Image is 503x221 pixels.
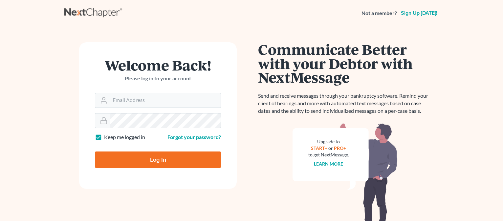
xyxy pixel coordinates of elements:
[400,10,439,16] a: Sign up [DATE]!
[334,145,346,151] a: PRO+
[95,75,221,82] p: Please log in to your account
[95,58,221,72] h1: Welcome Back!
[308,138,349,145] div: Upgrade to
[258,92,432,115] p: Send and receive messages through your bankruptcy software. Remind your client of hearings and mo...
[104,133,145,141] label: Keep me logged in
[308,151,349,158] div: to get NextMessage.
[361,10,397,17] strong: Not a member?
[167,134,221,140] a: Forgot your password?
[95,151,221,168] input: Log In
[311,145,328,151] a: START+
[329,145,333,151] span: or
[314,161,343,167] a: Learn more
[110,93,221,108] input: Email Address
[258,42,432,84] h1: Communicate Better with your Debtor with NextMessage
